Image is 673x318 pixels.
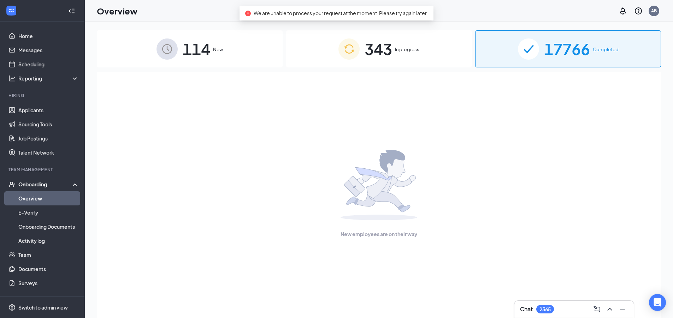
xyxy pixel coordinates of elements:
a: Documents [18,262,79,276]
span: New employees are on their way [341,230,417,238]
a: E-Verify [18,205,79,220]
svg: WorkstreamLogo [8,7,15,14]
span: close-circle [245,11,251,16]
svg: Collapse [68,7,75,14]
div: Hiring [8,92,77,98]
button: ChevronUp [604,304,615,315]
span: New [213,46,223,53]
a: Sourcing Tools [18,117,79,131]
a: Activity log [18,234,79,248]
a: Surveys [18,276,79,290]
svg: Settings [8,304,16,311]
div: Reporting [18,75,79,82]
h3: Chat [520,305,533,313]
span: We are unable to process your request at the moment. Please try again later. [254,10,428,16]
svg: Minimize [618,305,627,313]
div: AB [651,8,657,14]
a: Scheduling [18,57,79,71]
span: 17766 [544,37,590,61]
h1: Overview [97,5,137,17]
button: ComposeMessage [591,304,603,315]
a: Overview [18,191,79,205]
svg: UserCheck [8,181,16,188]
span: Completed [593,46,619,53]
span: 343 [365,37,392,61]
a: Applicants [18,103,79,117]
span: In progress [395,46,419,53]
a: Team [18,248,79,262]
svg: Notifications [619,7,627,15]
div: Open Intercom Messenger [649,294,666,311]
svg: Analysis [8,75,16,82]
a: Talent Network [18,145,79,160]
div: Team Management [8,167,77,173]
svg: QuestionInfo [634,7,643,15]
div: Onboarding [18,181,73,188]
a: Home [18,29,79,43]
span: 114 [183,37,210,61]
svg: ComposeMessage [593,305,601,313]
a: Messages [18,43,79,57]
a: Job Postings [18,131,79,145]
div: 2365 [539,306,551,312]
button: Minimize [617,304,628,315]
svg: ChevronUp [606,305,614,313]
div: Switch to admin view [18,304,68,311]
a: Onboarding Documents [18,220,79,234]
